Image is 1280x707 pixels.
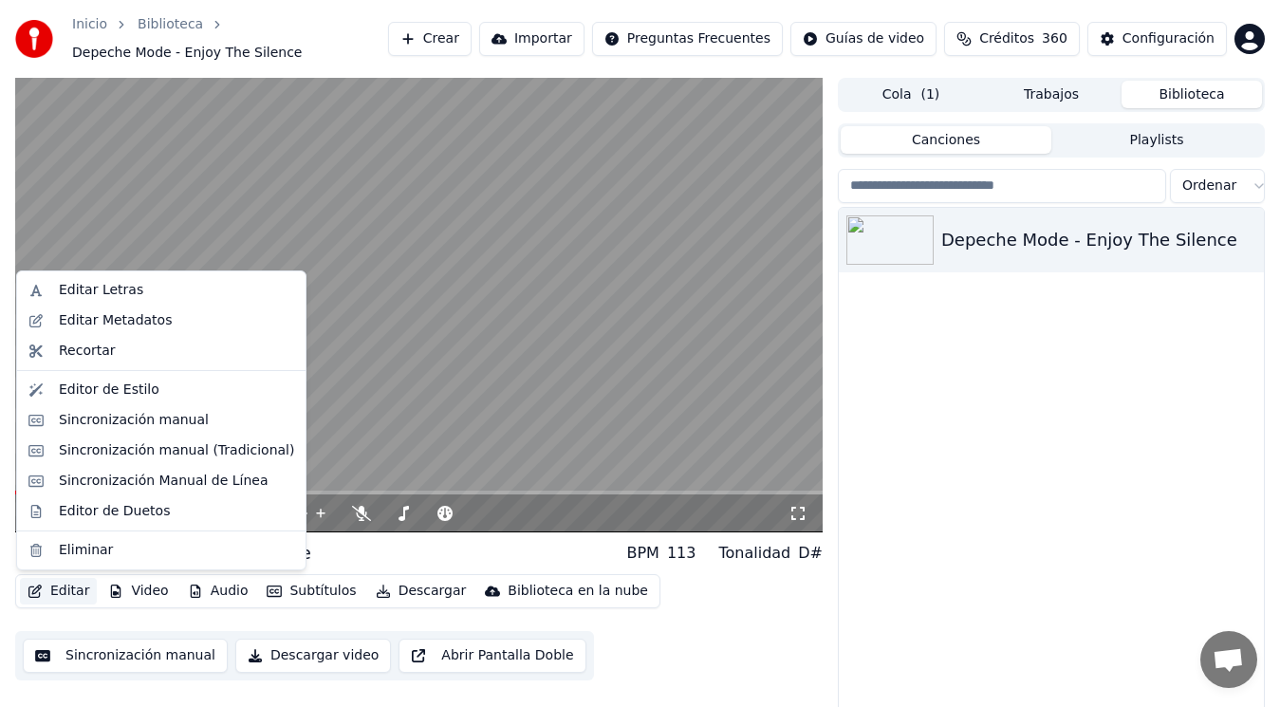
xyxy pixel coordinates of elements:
span: 360 [1042,29,1067,48]
button: Sincronización manual [23,639,228,673]
button: Importar [479,22,584,56]
button: Crear [388,22,472,56]
span: Créditos [979,29,1034,48]
button: Configuración [1087,22,1227,56]
button: Canciones [841,126,1051,154]
button: Audio [180,578,256,605]
div: Editor de Duetos [59,502,170,521]
button: Biblioteca [1122,81,1262,108]
div: Sincronización manual (Tradicional) [59,441,294,460]
div: Sincronización Manual de Línea [59,472,269,491]
a: Biblioteca [138,15,203,34]
div: Depeche Mode - Enjoy The Silence [15,540,311,567]
button: Créditos360 [944,22,1080,56]
div: Depeche Mode - Enjoy The Silence [941,227,1256,253]
div: 113 [667,542,696,565]
span: ( 1 ) [920,85,939,104]
img: youka [15,20,53,58]
button: Descargar video [235,639,391,673]
button: Descargar [368,578,474,605]
nav: breadcrumb [72,15,388,63]
div: Configuración [1122,29,1215,48]
a: Inicio [72,15,107,34]
div: Sincronización manual [59,411,209,430]
span: Depeche Mode - Enjoy The Silence [72,44,302,63]
span: Ordenar [1182,177,1236,195]
div: Biblioteca en la nube [508,582,648,601]
div: D# [798,542,823,565]
div: Eliminar [59,541,113,560]
div: Editar Letras [59,281,143,300]
button: Abrir Pantalla Doble [399,639,585,673]
div: Recortar [59,342,116,361]
button: Guías de video [790,22,937,56]
div: Editor de Estilo [59,381,159,400]
button: Preguntas Frecuentes [592,22,783,56]
div: Tonalidad [718,542,790,565]
div: Editar Metadatos [59,311,172,330]
button: Video [101,578,176,605]
button: Trabajos [981,81,1122,108]
div: Chat abierto [1200,631,1257,688]
button: Editar [20,578,97,605]
button: Playlists [1051,126,1262,154]
div: BPM [626,542,659,565]
button: Cola [841,81,981,108]
button: Subtítulos [259,578,363,605]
